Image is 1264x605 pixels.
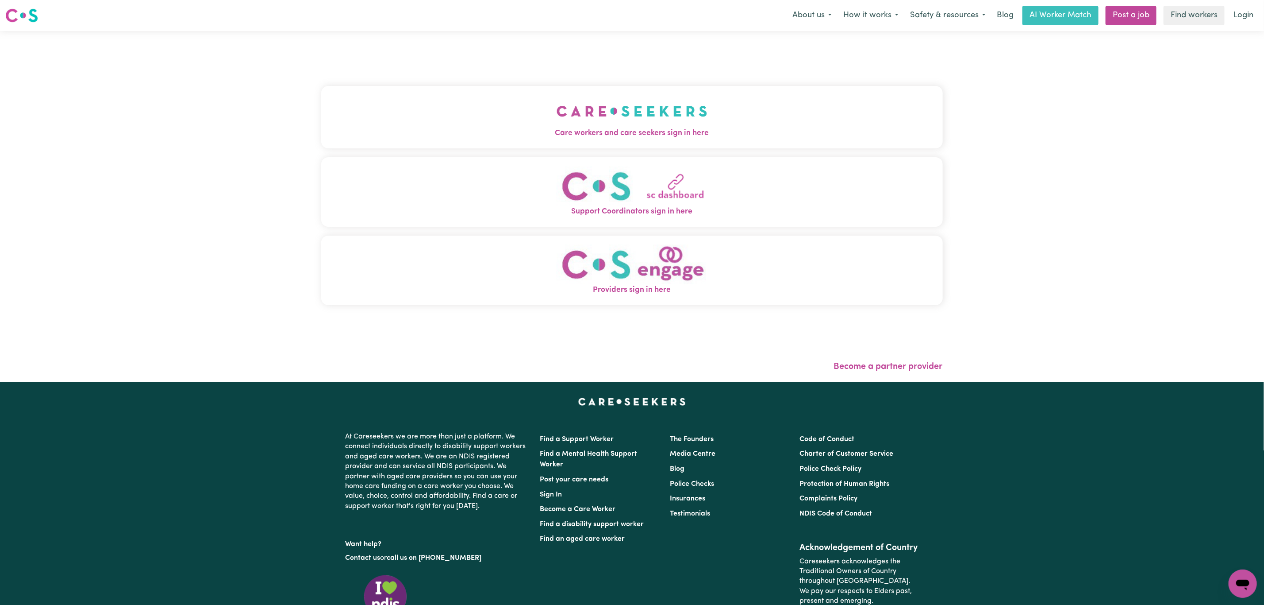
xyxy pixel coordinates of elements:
[346,536,530,549] p: Want help?
[799,436,854,443] a: Code of Conduct
[346,428,530,515] p: At Careseekers we are more than just a platform. We connect individuals directly to disability su...
[346,550,530,566] p: or
[540,506,616,513] a: Become a Care Worker
[670,495,705,502] a: Insurances
[799,510,872,517] a: NDIS Code of Conduct
[799,450,893,458] a: Charter of Customer Service
[670,436,714,443] a: The Founders
[387,555,482,562] a: call us on [PHONE_NUMBER]
[5,5,38,26] a: Careseekers logo
[540,491,562,498] a: Sign In
[1164,6,1225,25] a: Find workers
[670,450,715,458] a: Media Centre
[321,157,943,227] button: Support Coordinators sign in here
[540,535,625,543] a: Find an aged care worker
[904,6,991,25] button: Safety & resources
[540,476,609,483] a: Post your care needs
[787,6,838,25] button: About us
[991,6,1019,25] a: Blog
[321,128,943,139] span: Care workers and care seekers sign in here
[1022,6,1099,25] a: AI Worker Match
[670,481,714,488] a: Police Checks
[321,206,943,217] span: Support Coordinators sign in here
[1106,6,1156,25] a: Post a job
[838,6,904,25] button: How it works
[540,521,644,528] a: Find a disability support worker
[540,450,638,468] a: Find a Mental Health Support Worker
[799,481,889,488] a: Protection of Human Rights
[1229,570,1257,598] iframe: Button to launch messaging window, conversation in progress
[799,465,861,473] a: Police Check Policy
[321,86,943,148] button: Care workers and care seekers sign in here
[799,495,857,502] a: Complaints Policy
[540,436,614,443] a: Find a Support Worker
[578,398,686,405] a: Careseekers home page
[670,510,710,517] a: Testimonials
[346,555,380,562] a: Contact us
[670,465,684,473] a: Blog
[321,236,943,305] button: Providers sign in here
[799,543,918,553] h2: Acknowledgement of Country
[321,284,943,296] span: Providers sign in here
[5,8,38,23] img: Careseekers logo
[834,362,943,371] a: Become a partner provider
[1228,6,1259,25] a: Login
